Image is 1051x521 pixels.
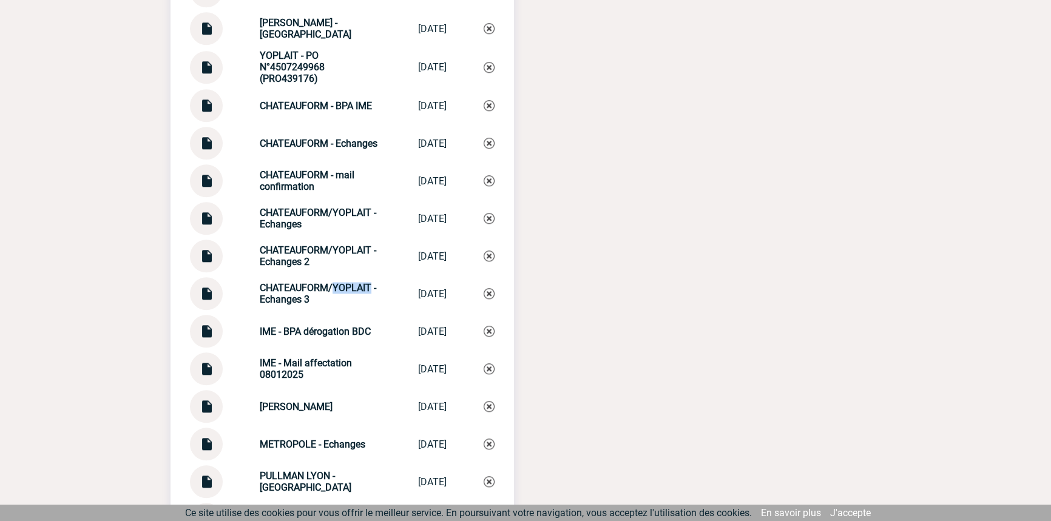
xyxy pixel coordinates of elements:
[418,439,447,450] div: [DATE]
[418,23,447,35] div: [DATE]
[260,169,354,192] strong: CHATEAUFORM - mail confirmation
[484,250,495,261] img: Supprimer
[260,244,376,267] strong: CHATEAUFORM/YOPLAIT - Echanges 2
[418,61,447,73] div: [DATE]
[830,507,871,519] a: J'accepte
[260,357,352,380] strong: IME - Mail affectation 08012025
[260,401,333,412] strong: [PERSON_NAME]
[418,175,447,187] div: [DATE]
[484,62,495,73] img: Supprimer
[185,507,752,519] span: Ce site utilise des cookies pour vous offrir le meilleur service. En poursuivant votre navigation...
[418,100,447,112] div: [DATE]
[484,401,495,412] img: Supprimer
[260,282,376,305] strong: CHATEAUFORM/YOPLAIT - Echanges 3
[761,507,821,519] a: En savoir plus
[484,213,495,224] img: Supprimer
[418,250,447,262] div: [DATE]
[418,288,447,300] div: [DATE]
[418,138,447,149] div: [DATE]
[484,476,495,487] img: Supprimer
[418,363,447,375] div: [DATE]
[418,326,447,337] div: [DATE]
[484,363,495,374] img: Supprimer
[418,401,447,412] div: [DATE]
[484,23,495,34] img: Supprimer
[418,213,447,224] div: [DATE]
[260,138,377,149] strong: CHATEAUFORM - Echanges
[260,439,365,450] strong: METROPOLE - Echanges
[260,207,376,230] strong: CHATEAUFORM/YOPLAIT - Echanges
[484,175,495,186] img: Supprimer
[260,50,325,84] strong: YOPLAIT - PO N°4507249968 (PRO439176)
[484,326,495,337] img: Supprimer
[484,288,495,299] img: Supprimer
[260,100,372,112] strong: CHATEAUFORM - BPA IME
[484,100,495,111] img: Supprimer
[260,470,351,493] strong: PULLMAN LYON - [GEOGRAPHIC_DATA]
[260,326,371,337] strong: IME - BPA dérogation BDC
[418,476,447,488] div: [DATE]
[260,17,351,40] strong: [PERSON_NAME] - [GEOGRAPHIC_DATA]
[484,138,495,149] img: Supprimer
[484,439,495,449] img: Supprimer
